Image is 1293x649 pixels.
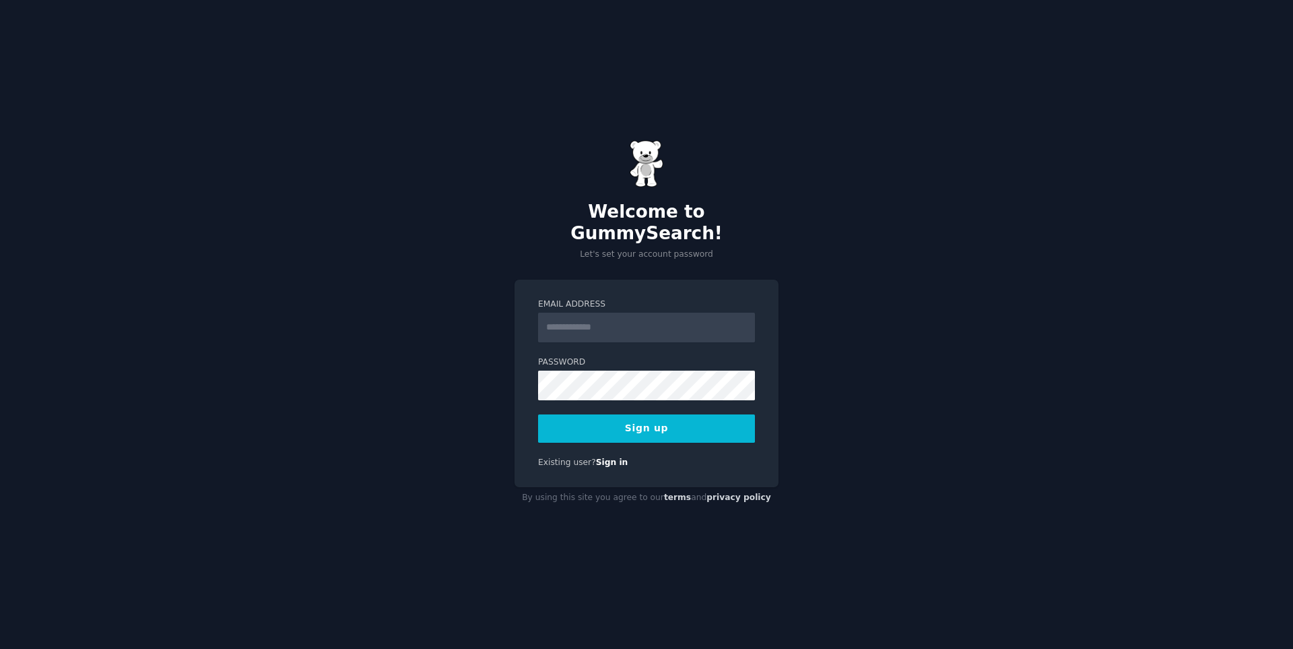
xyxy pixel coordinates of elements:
label: Password [538,357,755,369]
label: Email Address [538,299,755,311]
a: privacy policy [706,493,771,502]
img: Gummy Bear [630,140,663,187]
p: Let's set your account password [515,249,778,261]
div: By using this site you agree to our and [515,487,778,509]
a: terms [664,493,691,502]
button: Sign up [538,414,755,443]
a: Sign in [596,458,628,467]
h2: Welcome to GummySearch! [515,202,778,244]
span: Existing user? [538,458,596,467]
